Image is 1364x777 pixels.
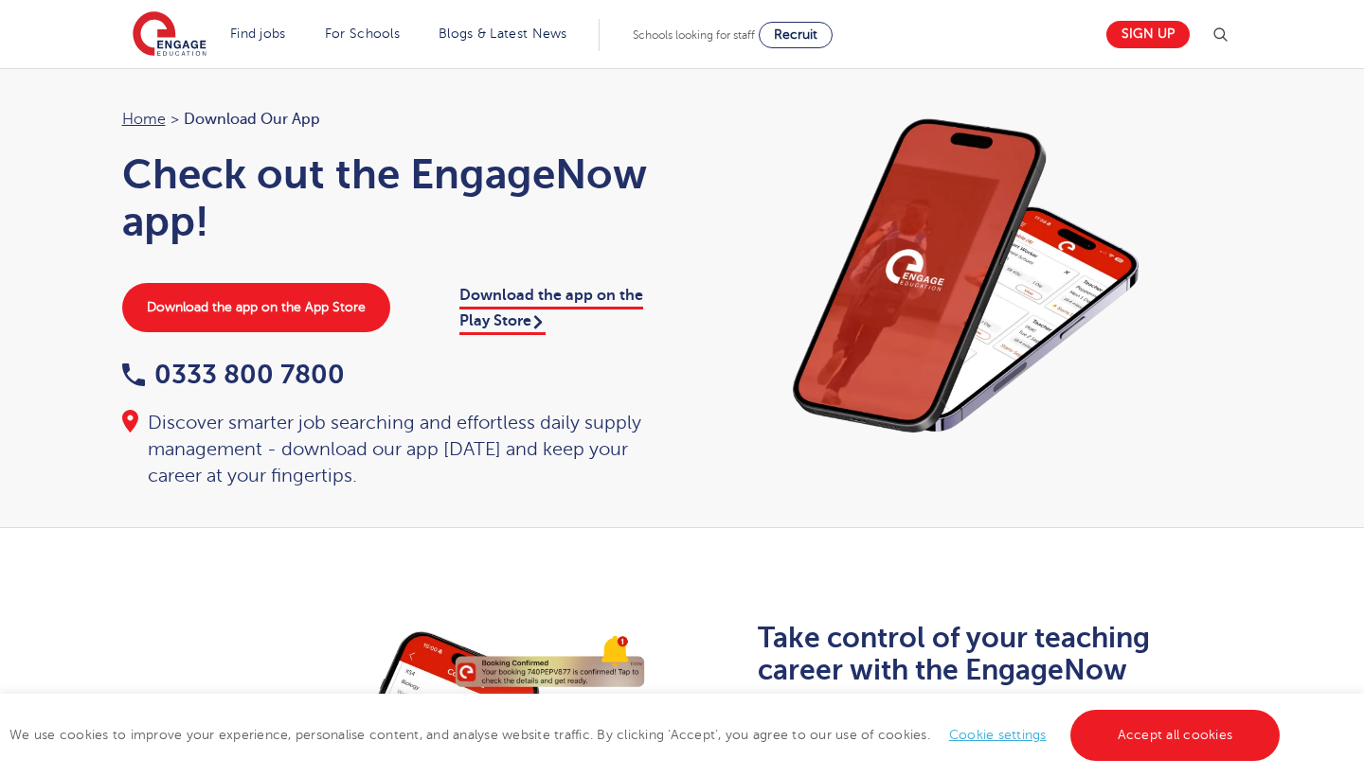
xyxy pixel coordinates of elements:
[122,360,345,389] a: 0333 800 7800
[170,111,179,128] span: >
[122,107,664,132] nav: breadcrumb
[1070,710,1281,761] a: Accept all cookies
[133,11,206,59] img: Engage Education
[759,22,833,48] a: Recruit
[325,26,400,41] a: For Schools
[9,728,1284,742] span: We use cookies to improve your experience, personalise content, and analyse website traffic. By c...
[459,287,643,334] a: Download the app on the Play Store
[1106,21,1190,48] a: Sign up
[633,28,755,42] span: Schools looking for staff
[758,622,1150,718] b: Take control of your teaching career with the EngageNow app
[774,27,817,42] span: Recruit
[122,111,166,128] a: Home
[439,26,567,41] a: Blogs & Latest News
[184,107,320,132] span: Download our app
[122,150,664,245] h1: Check out the EngageNow app!
[230,26,286,41] a: Find jobs
[122,283,390,332] a: Download the app on the App Store
[949,728,1047,742] a: Cookie settings
[122,410,664,489] div: Discover smarter job searching and effortless daily supply management - download our app [DATE] a...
